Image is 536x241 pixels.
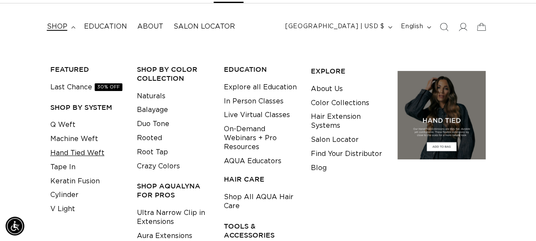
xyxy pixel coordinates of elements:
[50,202,75,216] a: V Light
[137,145,168,159] a: Root Tap
[79,17,132,36] a: Education
[137,22,163,31] span: About
[137,103,168,117] a: Balayage
[50,160,75,174] a: Tape In
[137,117,169,131] a: Duo Tone
[224,65,298,74] h3: EDUCATION
[174,22,235,31] span: Salon Locator
[50,188,78,202] a: Cylinder
[224,190,298,213] a: Shop All AQUA Hair Care
[311,96,369,110] a: Color Collections
[47,22,67,31] span: shop
[401,22,423,31] span: English
[493,200,536,241] iframe: Chat Widget
[224,122,298,154] a: On-Demand Webinars + Pro Resources
[132,17,168,36] a: About
[311,147,382,161] a: Find Your Distributor
[311,133,359,147] a: Salon Locator
[168,17,240,36] a: Salon Locator
[224,94,284,109] a: In Person Classes
[311,161,327,175] a: Blog
[42,17,79,36] summary: shop
[6,217,24,235] div: Accessibility Menu
[224,175,298,184] h3: HAIR CARE
[50,174,100,188] a: Keratin Fusion
[396,19,435,35] button: English
[137,131,162,145] a: Rooted
[311,67,385,76] h3: EXPLORE
[137,159,180,173] a: Crazy Colors
[137,89,165,103] a: Naturals
[311,82,343,96] a: About Us
[137,206,211,229] a: Ultra Narrow Clip in Extensions
[224,222,298,240] h3: TOOLS & ACCESSORIES
[280,19,396,35] button: [GEOGRAPHIC_DATA] | USD $
[50,118,75,132] a: Q Weft
[137,182,211,200] h3: Shop AquaLyna for Pros
[224,154,281,168] a: AQUA Educators
[435,18,453,36] summary: Search
[224,80,297,94] a: Explore all Education
[50,80,122,94] a: Last Chance30% OFF
[50,103,124,112] h3: SHOP BY SYSTEM
[311,110,385,133] a: Hair Extension Systems
[95,83,122,91] span: 30% OFF
[50,146,104,160] a: Hand Tied Weft
[50,132,98,146] a: Machine Weft
[224,108,290,122] a: Live Virtual Classes
[285,22,384,31] span: [GEOGRAPHIC_DATA] | USD $
[137,65,211,83] h3: Shop by Color Collection
[84,22,127,31] span: Education
[50,65,124,74] h3: FEATURED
